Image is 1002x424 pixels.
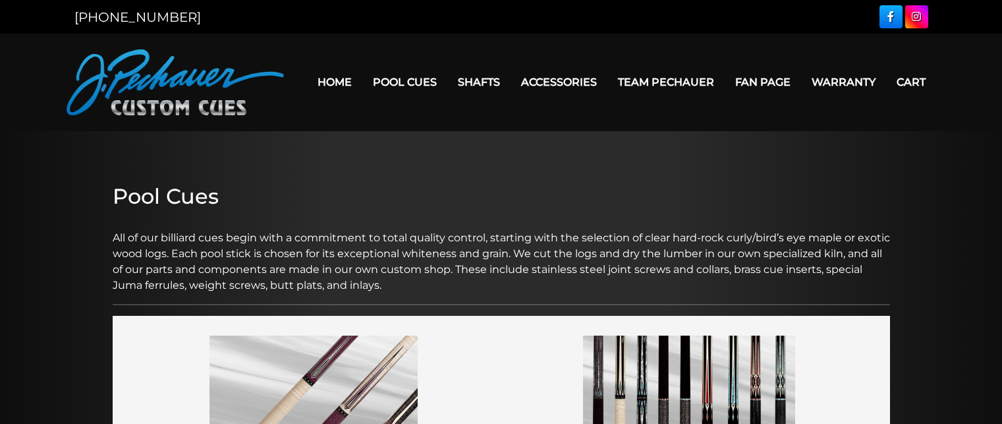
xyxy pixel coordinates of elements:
a: Home [307,65,362,99]
img: Pechauer Custom Cues [67,49,284,115]
p: All of our billiard cues begin with a commitment to total quality control, starting with the sele... [113,214,890,293]
a: Warranty [801,65,886,99]
a: Cart [886,65,936,99]
a: Accessories [511,65,607,99]
h2: Pool Cues [113,184,890,209]
a: Pool Cues [362,65,447,99]
a: Shafts [447,65,511,99]
a: [PHONE_NUMBER] [74,9,201,25]
a: Team Pechauer [607,65,725,99]
a: Fan Page [725,65,801,99]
